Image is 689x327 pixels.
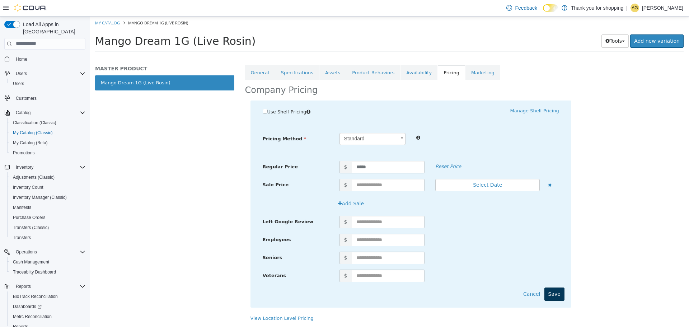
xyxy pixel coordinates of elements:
[512,18,539,31] button: Tools
[10,183,85,192] span: Inventory Count
[7,182,88,192] button: Inventory Count
[38,4,98,9] span: Mango Dream 1G (Live Rosin)
[7,257,88,267] button: Cash Management
[16,56,27,62] span: Home
[10,292,85,301] span: BioTrack Reconciliation
[10,79,27,88] a: Users
[632,4,638,12] span: AG
[10,139,51,147] a: My Catalog (Beta)
[250,217,262,230] span: $
[626,4,628,12] p: |
[10,233,85,242] span: Transfers
[13,215,46,220] span: Purchase Orders
[20,21,85,35] span: Load All Apps in [GEOGRAPHIC_DATA]
[13,55,30,64] a: Home
[13,174,55,180] span: Adjustments (Classic)
[10,79,85,88] span: Users
[13,150,35,156] span: Promotions
[250,235,262,248] span: $
[13,235,31,240] span: Transfers
[10,129,85,137] span: My Catalog (Classic)
[173,256,196,262] span: Veterans
[10,268,85,276] span: Traceabilty Dashboard
[10,118,85,127] span: Classification (Classic)
[13,248,40,256] button: Operations
[10,233,34,242] a: Transfers
[10,258,52,266] a: Cash Management
[10,213,48,222] a: Purchase Orders
[430,271,454,284] button: Cancel
[173,92,178,97] input: Use Shelf Pricing
[7,138,88,148] button: My Catalog (Beta)
[250,199,262,212] span: $
[13,314,52,319] span: Metrc Reconciliation
[7,202,88,212] button: Manifests
[13,140,48,146] span: My Catalog (Beta)
[178,93,217,98] span: Use Shelf Pricing
[173,120,217,125] span: Pricing Method
[13,294,58,299] span: BioTrack Reconciliation
[16,164,33,170] span: Inventory
[10,203,85,212] span: Manifests
[16,110,31,116] span: Catalog
[13,259,49,265] span: Cash Management
[10,312,85,321] span: Metrc Reconciliation
[1,162,88,172] button: Inventory
[642,4,683,12] p: [PERSON_NAME]
[16,71,27,76] span: Users
[13,94,85,103] span: Customers
[10,173,85,182] span: Adjustments (Classic)
[503,1,540,15] a: Feedback
[5,18,166,31] span: Mango Dream 1G (Live Rosin)
[244,181,278,194] button: Add Sale
[7,128,88,138] button: My Catalog (Classic)
[10,118,59,127] a: Classification (Classic)
[13,304,42,309] span: Dashboards
[13,108,33,117] button: Catalog
[155,68,228,79] h2: Company Pricing
[16,95,37,101] span: Customers
[10,149,85,157] span: Promotions
[13,81,24,87] span: Users
[16,249,37,255] span: Operations
[7,302,88,312] a: Dashboards
[420,92,469,97] a: Manage Shelf Pricing
[13,55,85,64] span: Home
[376,49,411,64] a: Marketing
[173,238,193,244] span: Seniors
[10,183,46,192] a: Inventory Count
[161,299,224,304] a: View Location Level Pricing
[13,108,85,117] span: Catalog
[10,213,85,222] span: Purchase Orders
[1,93,88,103] button: Customers
[250,116,316,129] a: Standard
[543,4,558,12] input: Dark Mode
[1,247,88,257] button: Operations
[186,49,229,64] a: Specifications
[13,269,56,275] span: Traceabilty Dashboard
[10,173,57,182] a: Adjustments (Classic)
[13,69,30,78] button: Users
[348,49,375,64] a: Pricing
[7,148,88,158] button: Promotions
[13,69,85,78] span: Users
[10,139,85,147] span: My Catalog (Beta)
[631,4,639,12] div: Alejandro Gomez
[250,144,262,157] span: $
[14,4,47,11] img: Cova
[571,4,623,12] p: Thank you for shopping
[7,192,88,202] button: Inventory Manager (Classic)
[10,223,85,232] span: Transfers (Classic)
[250,162,262,175] span: $
[13,282,85,291] span: Reports
[540,18,594,31] a: Add new variation
[7,79,88,89] button: Users
[1,54,88,64] button: Home
[13,163,36,172] button: Inventory
[1,69,88,79] button: Users
[5,4,30,9] a: My Catalog
[13,225,49,230] span: Transfers (Classic)
[5,49,145,55] h5: MASTER PRODUCT
[13,120,56,126] span: Classification (Classic)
